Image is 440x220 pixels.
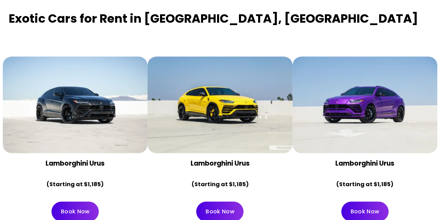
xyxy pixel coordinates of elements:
strong: (Starting at $1,185) [336,180,393,188]
strong: Lamborghini Urus [190,159,249,168]
strong: Lamborghini Urus [335,159,394,168]
strong: Exotic Cars for Rent in [GEOGRAPHIC_DATA], [GEOGRAPHIC_DATA] [9,10,418,27]
strong: Lamborghini Urus [46,159,105,168]
strong: (Starting at $1,185) [47,180,104,188]
strong: (Starting at $1,185) [191,180,248,188]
